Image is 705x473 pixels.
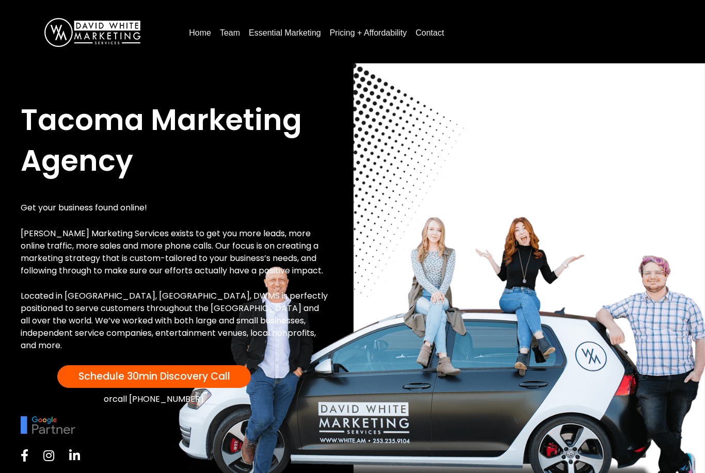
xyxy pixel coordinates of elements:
[216,25,244,41] a: Team
[411,25,448,41] a: Contact
[21,420,75,429] picture: google-partner
[21,100,302,181] span: Tacoma Marketing Agency
[185,24,684,41] nav: Menu
[21,416,75,434] img: google-partner
[326,25,411,41] a: Pricing + Affordability
[21,290,328,352] p: Located in [GEOGRAPHIC_DATA], [GEOGRAPHIC_DATA], DWMS is perfectly positioned to serve customers ...
[57,365,251,388] a: Schedule 30min Discovery Call
[113,393,204,405] a: call [PHONE_NUMBER]
[78,369,230,383] span: Schedule 30min Discovery Call
[21,227,328,277] p: [PERSON_NAME] Marketing Services exists to get you more leads, more online traffic, more sales an...
[185,25,215,41] a: Home
[21,393,287,406] div: or
[44,18,140,47] img: DavidWhite-Marketing-Logo
[44,27,140,36] a: DavidWhite-Marketing-Logo
[245,25,325,41] a: Essential Marketing
[21,202,328,214] p: Get your business found online!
